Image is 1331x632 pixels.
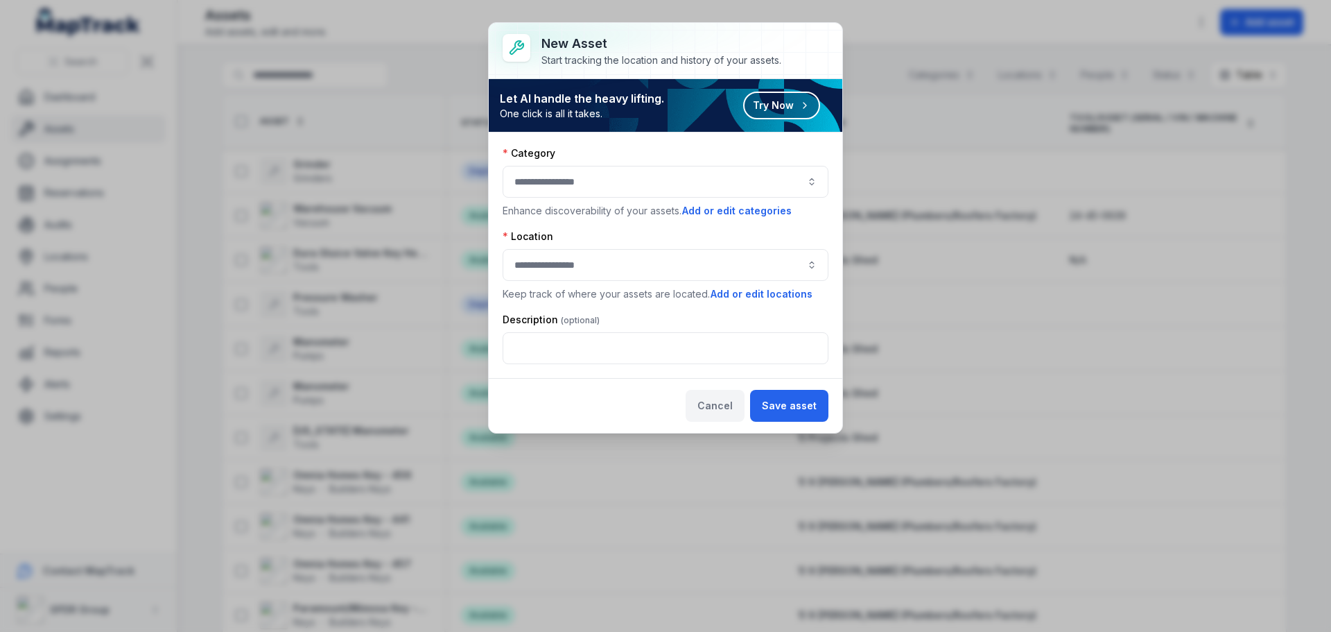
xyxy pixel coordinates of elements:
label: Description [503,313,600,327]
p: Keep track of where your assets are located. [503,287,828,302]
label: Category [503,146,555,160]
button: Cancel [686,390,745,422]
div: Start tracking the location and history of your assets. [541,53,781,67]
button: Add or edit categories [681,203,792,219]
h3: New asset [541,34,781,53]
span: One click is all it takes. [500,107,664,121]
button: Save asset [750,390,828,422]
button: Try Now [743,92,820,119]
p: Enhance discoverability of your assets. [503,203,828,219]
button: Add or edit locations [710,287,813,302]
strong: Let AI handle the heavy lifting. [500,90,664,107]
label: Location [503,230,553,244]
